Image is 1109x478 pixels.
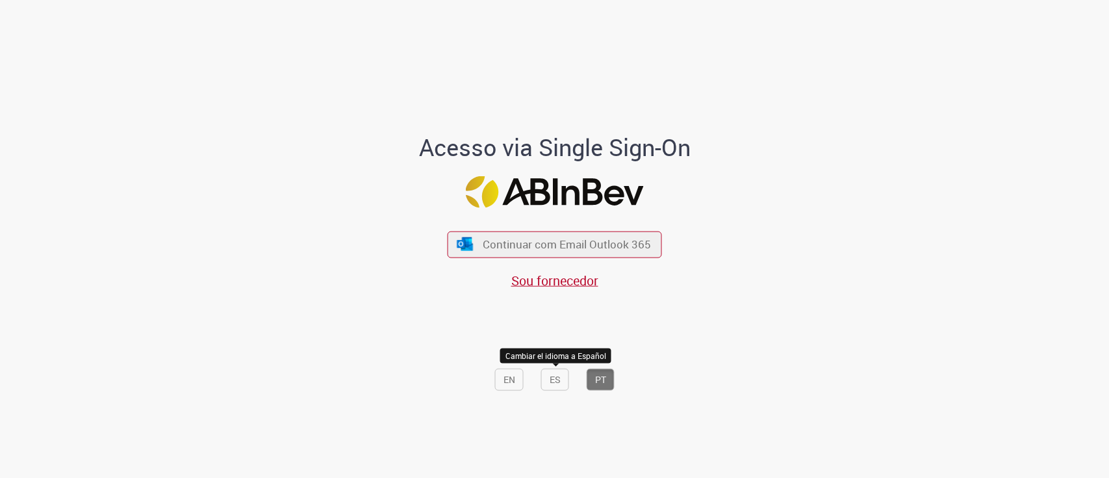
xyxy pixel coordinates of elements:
button: ES [541,369,569,391]
img: Logo ABInBev [466,176,644,208]
div: Cambiar el idioma a Español [500,348,611,363]
a: Sou fornecedor [511,272,598,289]
button: EN [495,369,524,391]
img: ícone Azure/Microsoft 360 [455,237,474,251]
span: Continuar com Email Outlook 365 [483,237,651,252]
button: ícone Azure/Microsoft 360 Continuar com Email Outlook 365 [448,231,662,258]
h1: Acesso via Single Sign-On [374,135,735,161]
button: PT [587,369,615,391]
